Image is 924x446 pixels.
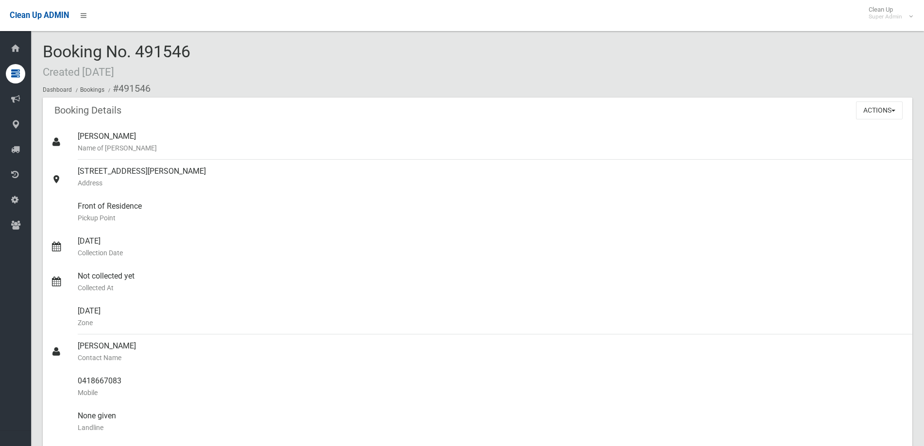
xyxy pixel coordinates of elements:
div: Not collected yet [78,264,905,299]
div: 0418667083 [78,369,905,404]
small: Collected At [78,282,905,294]
div: [PERSON_NAME] [78,125,905,160]
small: Name of [PERSON_NAME] [78,142,905,154]
small: Pickup Point [78,212,905,224]
a: Bookings [80,86,104,93]
small: Super Admin [869,13,902,20]
small: Contact Name [78,352,905,363]
small: Mobile [78,387,905,398]
span: Booking No. 491546 [43,42,190,80]
small: Landline [78,422,905,433]
small: Collection Date [78,247,905,259]
div: Front of Residence [78,195,905,230]
small: Created [DATE] [43,66,114,78]
span: Clean Up [864,6,912,20]
small: Address [78,177,905,189]
div: [PERSON_NAME] [78,334,905,369]
div: [STREET_ADDRESS][PERSON_NAME] [78,160,905,195]
li: #491546 [106,80,151,98]
div: None given [78,404,905,439]
small: Zone [78,317,905,329]
button: Actions [856,101,903,119]
a: Dashboard [43,86,72,93]
header: Booking Details [43,101,133,120]
div: [DATE] [78,299,905,334]
span: Clean Up ADMIN [10,11,69,20]
div: [DATE] [78,230,905,264]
